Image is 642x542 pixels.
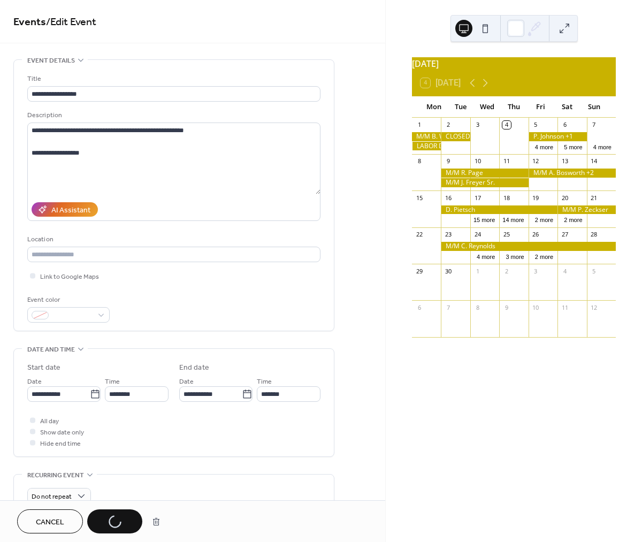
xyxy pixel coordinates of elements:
div: 15 [415,194,423,202]
div: M/M P. Zeckser [557,205,616,215]
button: 14 more [498,215,528,224]
span: Date and time [27,344,75,355]
div: 25 [502,231,510,239]
div: 18 [502,194,510,202]
span: Do not repeat [32,491,72,503]
div: 5 [532,121,540,129]
div: 24 [473,231,481,239]
span: Event details [27,55,75,66]
div: 21 [590,194,598,202]
div: 28 [590,231,598,239]
span: Date [179,376,194,387]
div: 4 [561,267,569,275]
div: Event color [27,294,108,306]
div: 3 [473,121,481,129]
div: 2 [502,267,510,275]
button: 4 more [589,142,616,151]
div: Title [27,73,318,85]
div: 20 [561,194,569,202]
div: Location [27,234,318,245]
div: 17 [473,194,481,202]
div: Mon [421,96,447,118]
div: 9 [444,157,452,165]
div: 13 [561,157,569,165]
span: Date [27,376,42,387]
div: 27 [561,231,569,239]
div: 26 [532,231,540,239]
div: Sat [554,96,580,118]
div: D. Pietsch [441,205,557,215]
div: 8 [473,303,481,311]
button: Cancel [17,509,83,533]
div: 16 [444,194,452,202]
div: AI Assistant [51,205,90,216]
div: M/M B. Wilkinson +2 [412,132,441,141]
div: M/M A. Bosworth +2 [529,169,616,178]
div: P. Johnson +1 [529,132,587,141]
span: Link to Google Maps [40,271,99,283]
div: CLOSED [441,132,470,141]
span: Recurring event [27,470,84,481]
div: 1 [473,267,481,275]
span: Cancel [36,517,64,528]
div: 12 [590,303,598,311]
div: [DATE] [412,57,616,70]
span: Hide end time [40,438,81,449]
button: 2 more [531,251,557,261]
div: Description [27,110,318,121]
div: 11 [561,303,569,311]
div: 5 [590,267,598,275]
div: Tue [447,96,474,118]
span: / Edit Event [46,12,96,33]
button: 2 more [531,215,557,224]
div: LABOR DAY [412,142,441,151]
button: 2 more [560,215,586,224]
div: Fri [527,96,554,118]
div: 14 [590,157,598,165]
button: 15 more [469,215,499,224]
div: 7 [590,121,598,129]
span: Show date only [40,427,84,438]
div: 23 [444,231,452,239]
div: 11 [502,157,510,165]
div: Thu [501,96,528,118]
div: 10 [473,157,481,165]
div: 19 [532,194,540,202]
div: Wed [474,96,501,118]
div: 6 [561,121,569,129]
div: 8 [415,157,423,165]
div: 6 [415,303,423,311]
div: M/M J. Freyer Sr. [441,178,528,187]
div: 10 [532,303,540,311]
div: M/M R. Page [441,169,528,178]
a: Events [13,12,46,33]
div: 1 [415,121,423,129]
div: 2 [444,121,452,129]
span: Time [257,376,272,387]
span: Time [105,376,120,387]
button: 4 more [531,142,557,151]
div: 22 [415,231,423,239]
div: 9 [502,303,510,311]
div: End date [179,362,209,373]
button: 5 more [560,142,586,151]
span: All day [40,416,59,427]
div: 29 [415,267,423,275]
button: AI Assistant [32,202,98,217]
div: Sun [580,96,607,118]
div: Start date [27,362,60,373]
div: M/M C. Reynolds [441,242,616,251]
div: 4 [502,121,510,129]
div: 12 [532,157,540,165]
button: 3 more [501,251,528,261]
div: 7 [444,303,452,311]
button: 4 more [472,251,499,261]
div: 3 [532,267,540,275]
div: 30 [444,267,452,275]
